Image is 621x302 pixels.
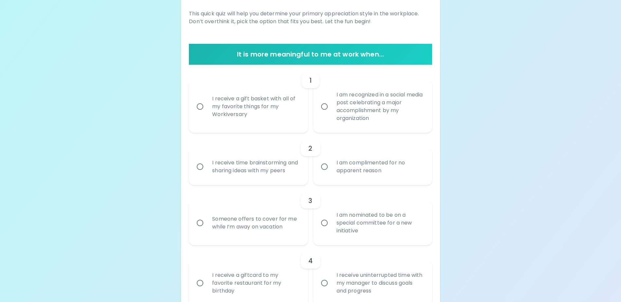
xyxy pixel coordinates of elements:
div: Someone offers to cover for me while I’m away on vacation [207,207,304,239]
h6: It is more meaningful to me at work when... [192,49,429,59]
h6: 2 [308,143,312,154]
div: I receive time brainstorming and sharing ideas with my peers [207,151,304,182]
h6: 1 [309,75,312,86]
h6: 3 [308,195,312,206]
div: I am recognized in a social media post celebrating a major accomplishment by my organization [331,83,429,130]
div: I am nominated to be on a special committee for a new initiative [331,203,429,243]
div: choice-group-check [189,65,432,133]
div: choice-group-check [189,133,432,185]
div: I am complimented for no apparent reason [331,151,429,182]
div: I receive a gift basket with all of my favorite things for my Workiversary [207,87,304,126]
h6: 4 [308,256,313,266]
p: This quick quiz will help you determine your primary appreciation style in the workplace. Don’t o... [189,10,432,25]
div: choice-group-check [189,185,432,245]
